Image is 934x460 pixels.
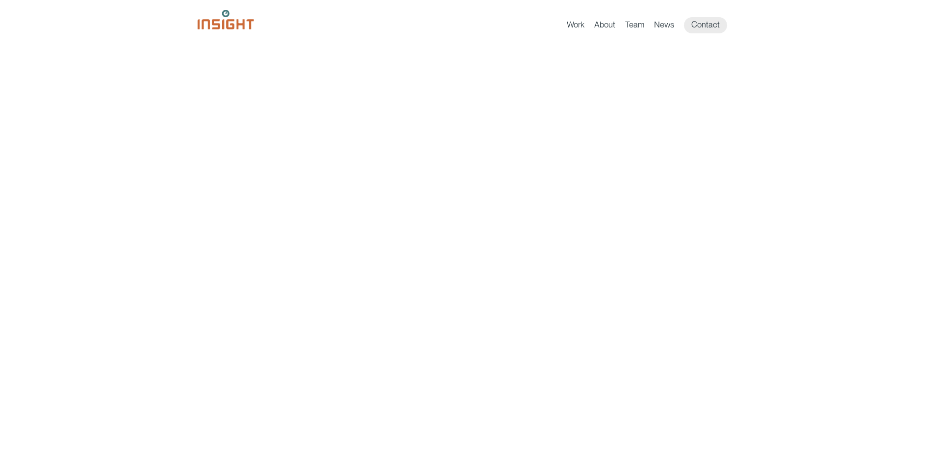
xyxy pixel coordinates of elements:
img: Insight Marketing Design [198,10,254,29]
a: Work [567,20,584,33]
a: News [654,20,674,33]
a: Team [625,20,644,33]
nav: primary navigation menu [567,17,737,33]
a: About [594,20,615,33]
a: Contact [684,17,727,33]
